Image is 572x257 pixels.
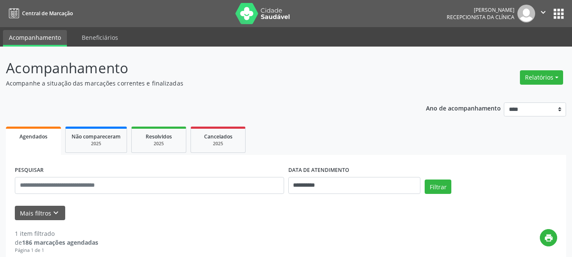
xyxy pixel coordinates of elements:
a: Central de Marcação [6,6,73,20]
p: Ano de acompanhamento [426,102,501,113]
i:  [539,8,548,17]
strong: 186 marcações agendadas [22,238,98,246]
div: 2025 [72,141,121,147]
a: Beneficiários [76,30,124,45]
a: Acompanhamento [3,30,67,47]
div: Página 1 de 1 [15,247,98,254]
span: Resolvidos [146,133,172,140]
span: Agendados [19,133,47,140]
img: img [517,5,535,22]
label: PESQUISAR [15,164,44,177]
button: Mais filtroskeyboard_arrow_down [15,206,65,221]
div: 2025 [197,141,239,147]
span: Recepcionista da clínica [447,14,514,21]
p: Acompanhamento [6,58,398,79]
span: Central de Marcação [22,10,73,17]
div: [PERSON_NAME] [447,6,514,14]
button:  [535,5,551,22]
span: Não compareceram [72,133,121,140]
div: 1 item filtrado [15,229,98,238]
label: DATA DE ATENDIMENTO [288,164,349,177]
i: print [544,233,553,243]
div: de [15,238,98,247]
button: Relatórios [520,70,563,85]
div: 2025 [138,141,180,147]
button: Filtrar [425,180,451,194]
i: keyboard_arrow_down [51,208,61,218]
button: apps [551,6,566,21]
button: print [540,229,557,246]
span: Cancelados [204,133,232,140]
p: Acompanhe a situação das marcações correntes e finalizadas [6,79,398,88]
